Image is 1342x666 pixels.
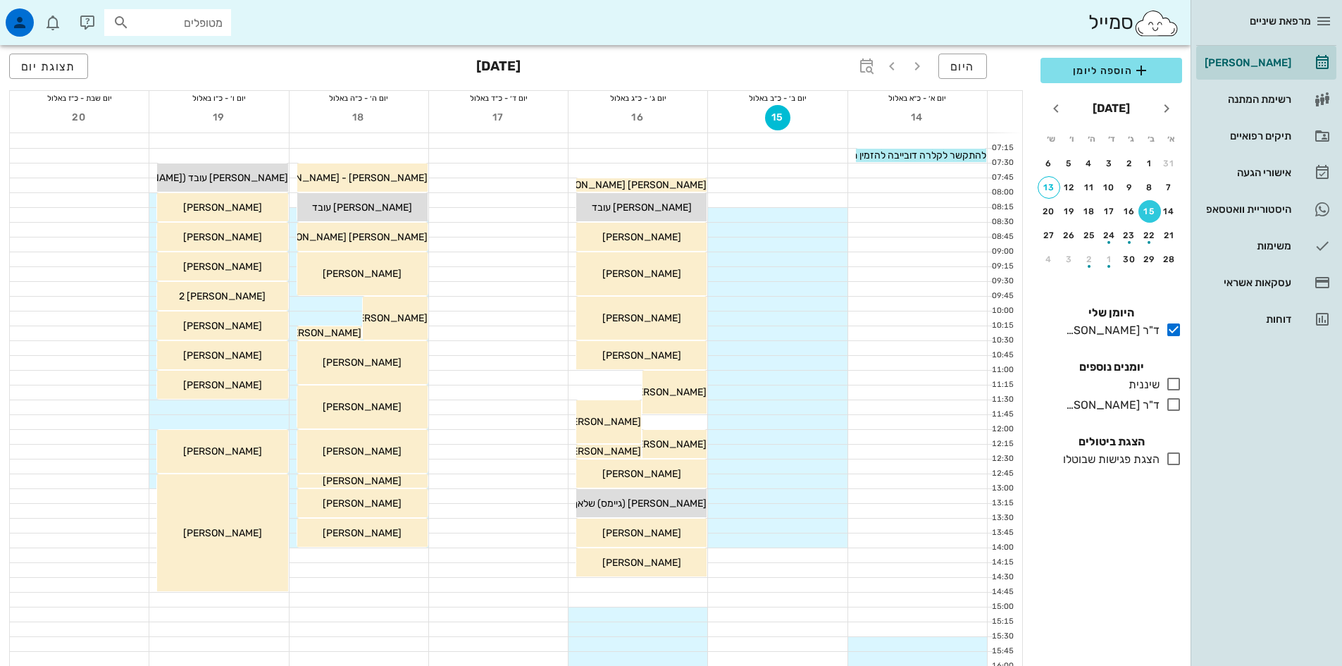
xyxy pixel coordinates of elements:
button: 17 [1098,200,1121,223]
div: 10:45 [988,350,1017,362]
button: 25 [1078,224,1100,247]
div: 08:45 [988,231,1017,243]
span: [PERSON_NAME] [183,320,262,332]
a: אישורי הגעה [1196,156,1336,190]
button: 12 [1058,176,1081,199]
div: 09:30 [988,276,1017,288]
a: היסטוריית וואטסאפ [1196,192,1336,226]
div: יום ה׳ - כ״ה באלול [290,91,428,105]
div: 4 [1038,254,1060,264]
th: א׳ [1162,127,1181,151]
button: 15 [765,105,790,130]
h3: [DATE] [476,54,521,82]
div: 9 [1118,183,1141,192]
span: [PERSON_NAME] - [PERSON_NAME] [261,172,428,184]
span: 15 [765,111,790,123]
div: יום ו׳ - כ״ו באלול [149,91,288,105]
div: 3 [1058,254,1081,264]
div: 15:30 [988,631,1017,643]
div: 12 [1058,183,1081,192]
div: 12:30 [988,453,1017,465]
span: [PERSON_NAME] [183,202,262,214]
div: 15:15 [988,616,1017,628]
span: [PERSON_NAME] [562,416,641,428]
div: דוחות [1202,314,1291,325]
span: [PERSON_NAME] [183,261,262,273]
button: 5 [1058,152,1081,175]
span: [PERSON_NAME] [183,527,262,539]
div: 15:00 [988,601,1017,613]
button: 31 [1158,152,1181,175]
div: 07:45 [988,172,1017,184]
div: שיננית [1123,376,1160,393]
button: 1 [1138,152,1161,175]
span: [PERSON_NAME] [323,357,402,369]
div: 5 [1058,159,1081,168]
span: [PERSON_NAME] [282,327,361,339]
div: ד"ר [PERSON_NAME] [1060,397,1160,414]
span: [PERSON_NAME] [323,475,402,487]
div: 30 [1118,254,1141,264]
button: 3 [1058,248,1081,271]
button: חודש הבא [1043,96,1069,121]
button: 30 [1118,248,1141,271]
a: משימות [1196,229,1336,263]
div: 26 [1058,230,1081,240]
div: 10:15 [988,320,1017,332]
span: להתקשר לקלרה דובייבה להזמין תור [843,149,986,161]
th: ה׳ [1082,127,1100,151]
div: 12:45 [988,468,1017,480]
div: 13:15 [988,498,1017,510]
span: [PERSON_NAME] [183,350,262,362]
div: 20 [1038,206,1060,216]
button: 7 [1158,176,1181,199]
div: 13:30 [988,512,1017,524]
button: היום [938,54,987,79]
div: 24 [1098,230,1121,240]
h4: הצגת ביטולים [1040,433,1182,450]
span: [PERSON_NAME] 2 [179,290,266,302]
button: 16 [626,105,651,130]
button: 26 [1058,224,1081,247]
div: 8 [1138,183,1161,192]
span: [PERSON_NAME] [602,268,681,280]
span: 20 [67,111,92,123]
div: 31 [1158,159,1181,168]
div: 08:30 [988,216,1017,228]
div: 13 [1038,183,1060,192]
button: 18 [1078,200,1100,223]
span: [PERSON_NAME] [628,438,707,450]
button: הוספה ליומן [1040,58,1182,83]
button: 6 [1038,152,1060,175]
div: עסקאות אשראי [1202,277,1291,288]
div: 07:30 [988,157,1017,169]
button: 2 [1118,152,1141,175]
span: [PERSON_NAME] [628,386,707,398]
div: 17 [1098,206,1121,216]
button: 4 [1038,248,1060,271]
div: 14 [1158,206,1181,216]
button: 10 [1098,176,1121,199]
div: תיקים רפואיים [1202,130,1291,142]
div: 10:30 [988,335,1017,347]
button: 4 [1078,152,1100,175]
div: 11:15 [988,379,1017,391]
span: [PERSON_NAME] [183,379,262,391]
div: 14:00 [988,542,1017,554]
div: משימות [1202,240,1291,252]
div: 08:15 [988,202,1017,214]
div: יום ג׳ - כ״ג באלול [569,91,707,105]
button: 8 [1138,176,1161,199]
a: תיקים רפואיים [1196,119,1336,153]
div: 18 [1078,206,1100,216]
span: תצוגת יום [21,60,76,73]
span: 14 [905,111,930,123]
th: ג׳ [1122,127,1141,151]
div: 12:00 [988,424,1017,436]
div: 09:00 [988,246,1017,258]
div: 25 [1078,230,1100,240]
div: 13:45 [988,527,1017,539]
button: 14 [1158,200,1181,223]
a: דוחות [1196,302,1336,336]
button: 27 [1038,224,1060,247]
